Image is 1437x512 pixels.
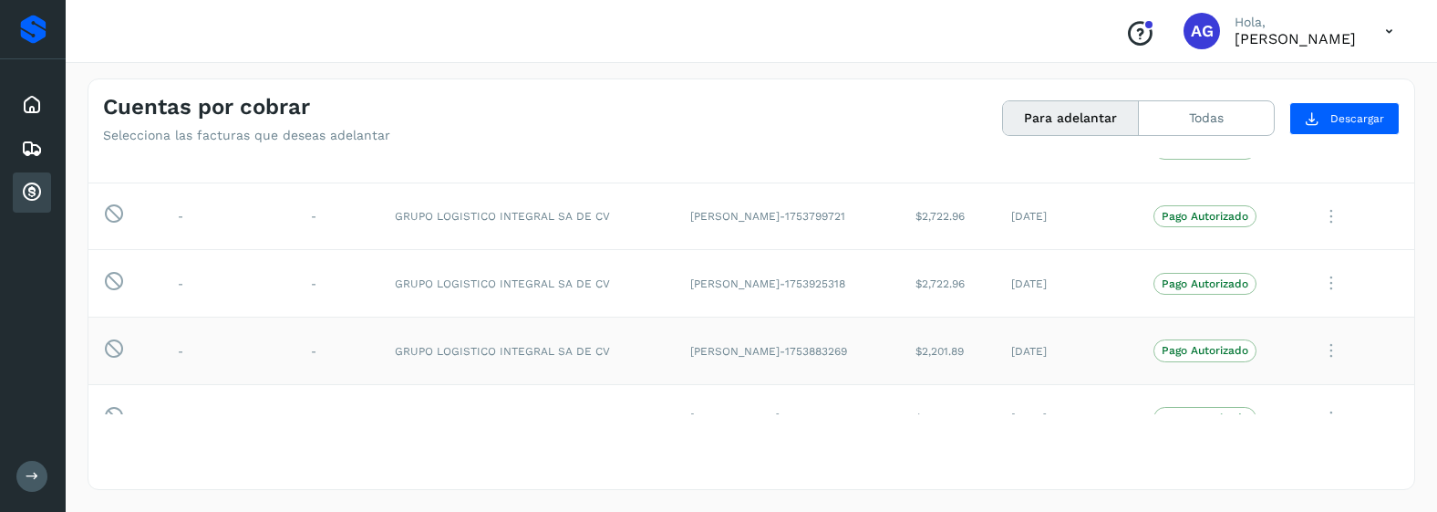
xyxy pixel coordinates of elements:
[676,250,901,318] td: [PERSON_NAME]-1753925318
[163,250,296,318] td: -
[296,183,380,250] td: -
[380,250,676,318] td: GRUPO LOGISTICO INTEGRAL SA DE CV
[997,384,1139,452] td: [DATE]
[163,384,296,452] td: -
[296,384,380,452] td: -
[676,183,901,250] td: [PERSON_NAME]-1753799721
[1235,15,1356,30] p: Hola,
[380,384,676,452] td: GRUPO LOGISTICO INTEGRAL SA DE CV
[997,183,1139,250] td: [DATE]
[1139,101,1274,135] button: Todas
[163,318,296,385] td: -
[103,128,390,143] p: Selecciona las facturas que deseas adelantar
[1162,277,1248,290] p: Pago Autorizado
[1162,344,1248,357] p: Pago Autorizado
[1330,110,1384,127] span: Descargar
[997,250,1139,318] td: [DATE]
[1235,30,1356,47] p: ALVARO GUZMAN GUZMAN
[1162,210,1248,223] p: Pago Autorizado
[13,129,51,169] div: Embarques
[13,85,51,125] div: Inicio
[1162,412,1248,424] p: Pago Autorizado
[901,384,997,452] td: $6,950.67
[676,318,901,385] td: [PERSON_NAME]-1753883269
[997,318,1139,385] td: [DATE]
[901,318,997,385] td: $2,201.89
[13,172,51,213] div: Cuentas por cobrar
[296,250,380,318] td: -
[676,384,901,452] td: [PERSON_NAME]-23
[1003,101,1139,135] button: Para adelantar
[380,318,676,385] td: GRUPO LOGISTICO INTEGRAL SA DE CV
[1289,102,1400,135] button: Descargar
[103,94,310,120] h4: Cuentas por cobrar
[296,318,380,385] td: -
[901,183,997,250] td: $2,722.96
[163,183,296,250] td: -
[901,250,997,318] td: $2,722.96
[380,183,676,250] td: GRUPO LOGISTICO INTEGRAL SA DE CV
